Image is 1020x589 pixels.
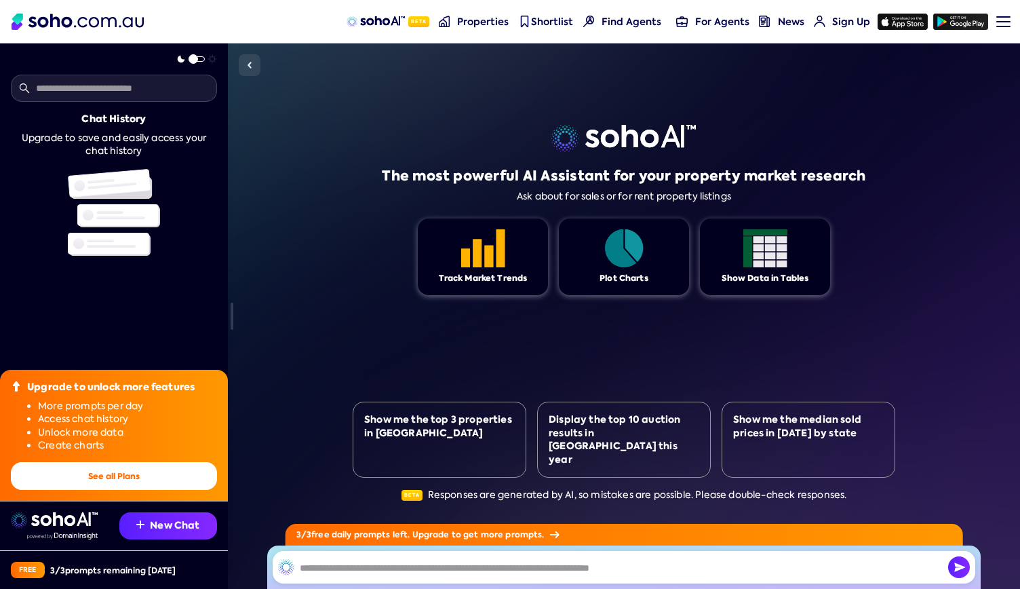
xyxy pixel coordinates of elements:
[439,273,528,284] div: Track Market Trends
[948,556,970,578] img: Send icon
[38,400,217,413] li: More prompts per day
[11,132,217,158] div: Upgrade to save and easily access your chat history
[676,16,688,27] img: for-agents-nav icon
[38,413,217,426] li: Access chat history
[583,16,595,27] img: Find agents icon
[519,16,530,27] img: shortlist-nav icon
[531,15,573,28] span: Shortlist
[38,426,217,440] li: Unlock more data
[550,531,560,538] img: Arrow icon
[457,15,509,28] span: Properties
[401,489,847,502] div: Responses are generated by AI, so mistakes are possible. Please double-check responses.
[695,15,749,28] span: For Agents
[382,166,865,185] h1: The most powerful AI Assistant for your property market research
[814,16,825,27] img: for-agents-nav icon
[602,15,661,28] span: Find Agents
[408,16,429,27] span: Beta
[119,512,217,539] button: New Chat
[461,229,505,267] img: Feature 1 icon
[948,556,970,578] button: Send
[278,559,294,575] img: SohoAI logo black
[933,14,988,30] img: google-play icon
[439,16,450,27] img: properties-nav icon
[722,273,809,284] div: Show Data in Tables
[12,14,144,30] img: Soho Logo
[517,191,731,202] div: Ask about for sales or for rent property listings
[136,520,144,529] img: Recommendation icon
[81,113,146,126] div: Chat History
[11,381,22,392] img: Upgrade icon
[11,462,217,490] button: See all Plans
[778,15,804,28] span: News
[759,16,770,27] img: news-nav icon
[364,413,515,440] div: Show me the top 3 properties in [GEOGRAPHIC_DATA]
[68,169,160,256] img: Chat history illustration
[832,15,870,28] span: Sign Up
[11,562,45,578] div: Free
[602,229,646,267] img: Feature 1 icon
[551,125,696,152] img: sohoai logo
[241,57,258,73] img: Sidebar toggle icon
[38,439,217,453] li: Create charts
[347,16,404,27] img: sohoAI logo
[401,490,423,501] span: Beta
[600,273,648,284] div: Plot Charts
[743,229,787,267] img: Feature 1 icon
[878,14,928,30] img: app-store icon
[27,381,195,394] div: Upgrade to unlock more features
[11,512,98,529] img: sohoai logo
[27,533,98,539] img: Data provided by Domain Insight
[549,413,699,466] div: Display the top 10 auction results in [GEOGRAPHIC_DATA] this year
[286,524,963,546] div: 3 / 3 free daily prompts left. Upgrade to get more prompts.
[50,565,176,576] div: 3 / 3 prompts remaining [DATE]
[733,413,884,440] div: Show me the median sold prices in [DATE] by state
